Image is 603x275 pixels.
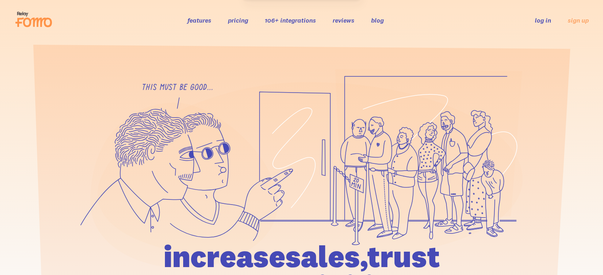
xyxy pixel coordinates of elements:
a: blog [371,16,384,24]
a: reviews [333,16,354,24]
a: features [188,16,211,24]
a: sign up [568,16,589,25]
a: pricing [228,16,248,24]
a: log in [535,16,551,24]
a: 106+ integrations [265,16,316,24]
